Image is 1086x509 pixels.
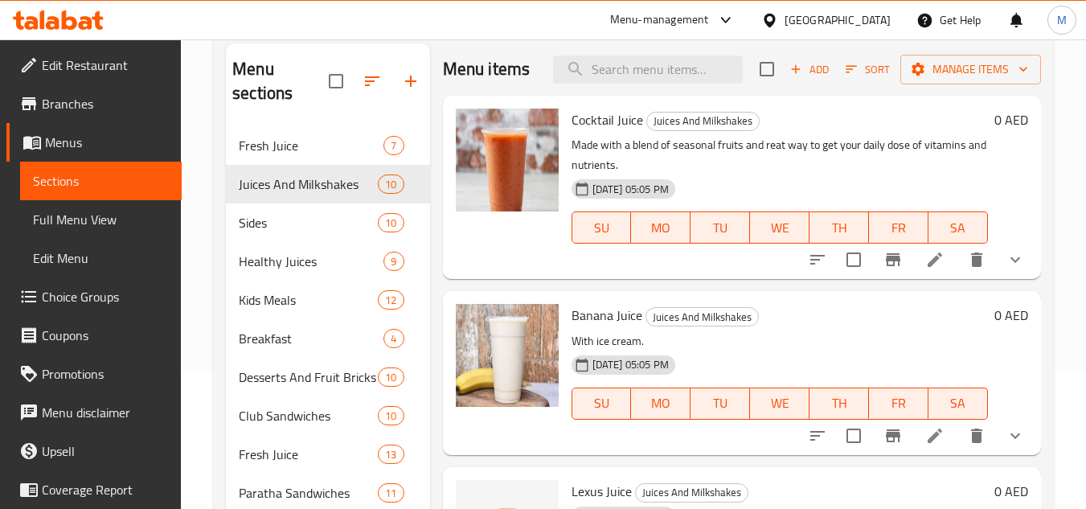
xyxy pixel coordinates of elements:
button: Branch-specific-item [874,240,912,279]
div: Desserts And Fruit Bricks [239,367,378,387]
span: FR [875,216,922,240]
span: Juices And Milkshakes [646,308,758,326]
span: M [1057,11,1067,29]
span: Juices And Milkshakes [239,174,378,194]
span: WE [756,216,803,240]
button: Manage items [900,55,1041,84]
div: items [378,406,404,425]
span: Sort [846,60,890,79]
span: Upsell [42,441,169,461]
img: Cocktail Juice [456,109,559,211]
div: Fresh Juice7 [226,126,429,165]
div: Fresh Juice13 [226,435,429,474]
div: Club Sandwiches10 [226,396,429,435]
span: FR [875,392,922,415]
span: Coverage Report [42,480,169,499]
span: TH [816,392,863,415]
a: Choice Groups [6,277,182,316]
span: Club Sandwiches [239,406,378,425]
svg: Show Choices [1006,426,1025,445]
span: WE [756,392,803,415]
a: Branches [6,84,182,123]
a: Coupons [6,316,182,355]
span: Cocktail Juice [572,108,643,132]
span: Add item [784,57,835,82]
button: Sort [842,57,894,82]
div: Paratha Sandwiches [239,483,378,503]
button: TU [691,211,750,244]
div: [GEOGRAPHIC_DATA] [785,11,891,29]
div: Healthy Juices [239,252,383,271]
a: Edit menu item [925,250,945,269]
div: items [378,367,404,387]
span: SA [935,392,981,415]
span: 10 [379,216,403,231]
span: Coupons [42,326,169,345]
div: Desserts And Fruit Bricks10 [226,358,429,396]
span: Manage items [913,60,1028,80]
button: WE [750,211,809,244]
span: Kids Meals [239,290,378,310]
span: Edit Restaurant [42,55,169,75]
button: show more [996,417,1035,455]
div: Juices And Milkshakes [635,483,748,503]
div: Menu-management [610,10,709,30]
h6: 0 AED [994,109,1028,131]
span: Sides [239,213,378,232]
img: Banana Juice [456,304,559,407]
span: Banana Juice [572,303,642,327]
span: [DATE] 05:05 PM [586,357,675,372]
button: SA [928,211,988,244]
a: Sections [20,162,182,200]
button: SA [928,388,988,420]
h6: 0 AED [994,480,1028,503]
a: Edit Menu [20,239,182,277]
span: Add [788,60,831,79]
a: Edit menu item [925,426,945,445]
div: items [383,136,404,155]
a: Edit Restaurant [6,46,182,84]
div: Fresh Juice [239,445,378,464]
a: Coverage Report [6,470,182,509]
span: Select to update [837,243,871,277]
button: delete [957,240,996,279]
span: 9 [384,254,403,269]
span: Sections [33,171,169,191]
a: Promotions [6,355,182,393]
span: SU [579,216,625,240]
div: Breakfast4 [226,319,429,358]
a: Menus [6,123,182,162]
div: Juices And Milkshakes10 [226,165,429,203]
div: items [378,290,404,310]
a: Full Menu View [20,200,182,239]
button: sort-choices [798,240,837,279]
button: sort-choices [798,417,837,455]
button: SU [572,388,632,420]
span: MO [637,216,684,240]
span: Breakfast [239,329,383,348]
span: 7 [384,138,403,154]
div: items [378,213,404,232]
div: items [383,252,404,271]
p: With ice cream. [572,331,988,351]
span: Menus [45,133,169,152]
span: Juices And Milkshakes [647,112,759,130]
div: Healthy Juices9 [226,242,429,281]
button: TH [809,211,869,244]
div: items [378,445,404,464]
span: Promotions [42,364,169,384]
span: TU [697,216,744,240]
div: items [378,174,404,194]
input: search [553,55,743,84]
div: Kids Meals12 [226,281,429,319]
span: Sort sections [353,62,391,101]
div: items [383,329,404,348]
span: Branches [42,94,169,113]
span: Sort items [835,57,900,82]
span: TU [697,392,744,415]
